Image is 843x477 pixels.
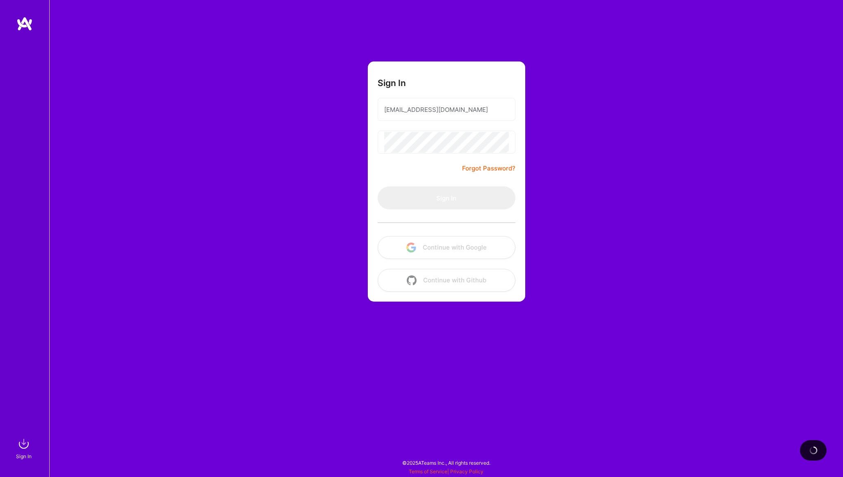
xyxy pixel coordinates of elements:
[49,452,843,473] div: © 2025 ATeams Inc., All rights reserved.
[406,243,416,252] img: icon
[17,436,32,461] a: sign inSign In
[809,446,818,454] img: loading
[409,468,483,475] span: |
[16,436,32,452] img: sign in
[16,16,33,31] img: logo
[378,78,406,88] h3: Sign In
[378,269,515,292] button: Continue with Github
[384,99,509,120] input: Email...
[378,236,515,259] button: Continue with Google
[462,164,515,173] a: Forgot Password?
[16,452,32,461] div: Sign In
[450,468,483,475] a: Privacy Policy
[378,186,515,209] button: Sign In
[407,275,417,285] img: icon
[409,468,447,475] a: Terms of Service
